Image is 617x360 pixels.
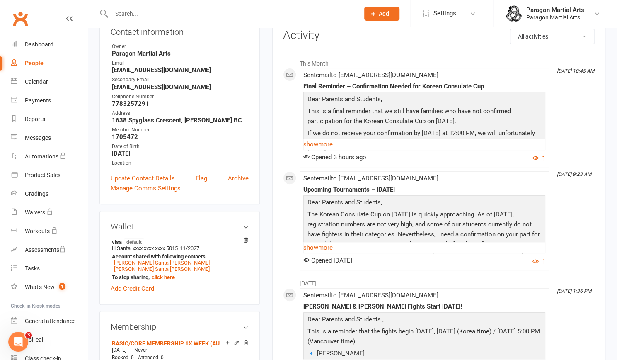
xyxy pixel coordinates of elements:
span: 11/2027 [180,245,199,251]
a: Add Credit Card [111,284,154,294]
a: [PERSON_NAME] Santa [PERSON_NAME] [114,260,210,266]
button: 1 [532,257,545,267]
li: H Santa [111,237,249,282]
span: 1 [59,283,65,290]
div: Owner [112,43,249,51]
div: Dashboard [25,41,53,48]
a: Calendar [11,73,87,91]
div: [PERSON_NAME] & [PERSON_NAME] Fights Start [DATE]! [303,303,545,310]
a: Roll call [11,331,87,349]
img: thumb_image1511995586.png [506,5,522,22]
span: Sent email to [EMAIL_ADDRESS][DOMAIN_NAME] [303,71,438,79]
div: Roll call [25,336,44,343]
div: Location [112,159,249,167]
a: Payments [11,91,87,110]
strong: [EMAIL_ADDRESS][DOMAIN_NAME] [112,66,249,74]
iframe: Intercom live chat [8,332,28,352]
a: Waivers [11,203,87,222]
a: show more [303,242,545,253]
div: Paragon Martial Arts [526,14,584,21]
span: Sent email to [EMAIL_ADDRESS][DOMAIN_NAME] [303,175,438,182]
a: show more [303,139,545,150]
div: Automations [25,153,58,160]
a: Messages [11,129,87,147]
a: Manage Comms Settings [111,183,181,193]
div: Cellphone Number [112,93,249,101]
div: Messages [25,134,51,141]
i: [DATE] 1:36 PM [557,288,591,294]
p: This is a reminder that the fights begin [DATE], [DATE] (Korea time) / [DATE] 5:00 PM (Vancouver ... [305,326,543,348]
li: [DATE] [283,275,595,288]
a: click here [152,274,175,280]
p: Dear Parents and Students, [305,94,543,106]
strong: [EMAIL_ADDRESS][DOMAIN_NAME] [112,83,249,91]
a: What's New1 [11,278,87,297]
p: Dear Parents and Students , [305,314,543,326]
a: Assessments [11,241,87,259]
div: Final Reminder – Confirmation Needed for Korean Consulate Cup [303,83,545,90]
h3: Wallet [111,222,249,231]
strong: Paragon Martial Arts [112,50,249,57]
div: Secondary Email [112,76,249,84]
span: Settings [433,4,456,23]
a: People [11,54,87,73]
a: Tasks [11,259,87,278]
div: Calendar [25,78,48,85]
div: Payments [25,97,51,104]
a: [PERSON_NAME] Santa [PERSON_NAME] [114,266,210,272]
button: 1 [532,153,545,163]
span: Opened [DATE] [303,257,352,264]
strong: [DATE] [112,150,249,157]
button: Add [364,7,399,21]
a: Archive [228,173,249,183]
p: Dear Parents and Students, [305,197,543,209]
div: Email [112,59,249,67]
a: Reports [11,110,87,129]
h3: Contact information [111,24,249,36]
div: Workouts [25,228,50,234]
span: xxxx xxxx xxxx 5015 [133,245,178,251]
div: Tasks [25,265,40,272]
div: What's New [25,284,55,290]
span: Add [379,10,389,17]
span: Opened 3 hours ago [303,153,366,161]
span: Sent email to [EMAIL_ADDRESS][DOMAIN_NAME] [303,292,438,299]
i: [DATE] 9:23 AM [557,171,591,177]
a: Automations [11,147,87,166]
div: General attendance [25,318,75,324]
div: Address [112,109,249,117]
h3: Activity [283,29,595,42]
span: default [124,238,144,245]
a: Product Sales [11,166,87,185]
strong: visa [112,238,244,245]
p: This is a final reminder that we still have families who have not confirmed participation for the... [305,106,543,128]
li: This Month [283,55,595,68]
strong: To stop sharing, [112,274,244,280]
strong: 1638 Spyglass Crescent, [PERSON_NAME] BC [112,117,249,124]
span: 3 [25,332,32,338]
a: Gradings [11,185,87,203]
a: BASIC/CORE MEMBERSHIP 1X WEEK (AUTO RENEW) [112,340,225,347]
input: Search... [109,8,353,19]
strong: 1705472 [112,133,249,141]
div: Gradings [25,190,48,197]
a: Workouts [11,222,87,241]
strong: Account shared with following contacts [112,253,244,260]
div: Upcoming Tournaments – [DATE] [303,186,545,193]
div: Product Sales [25,172,60,178]
h3: Membership [111,322,249,331]
a: Flag [196,173,207,183]
i: [DATE] 10:45 AM [557,68,594,74]
div: Assessments [25,246,66,253]
a: Clubworx [10,8,31,29]
div: Reports [25,116,45,122]
div: Waivers [25,209,45,216]
p: The Korean Consulate Cup on [DATE] is quickly approaching. As of [DATE], registration numbers are... [305,209,543,251]
div: Member Number [112,126,249,134]
span: Never [134,347,147,353]
div: Date of Birth [112,143,249,151]
div: — [110,347,249,353]
div: People [25,60,44,66]
a: Update Contact Details [111,173,175,183]
p: If we do not receive your confirmation by [DATE] at 12:00 PM, we will unfortunately not be able t... [305,128,543,160]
